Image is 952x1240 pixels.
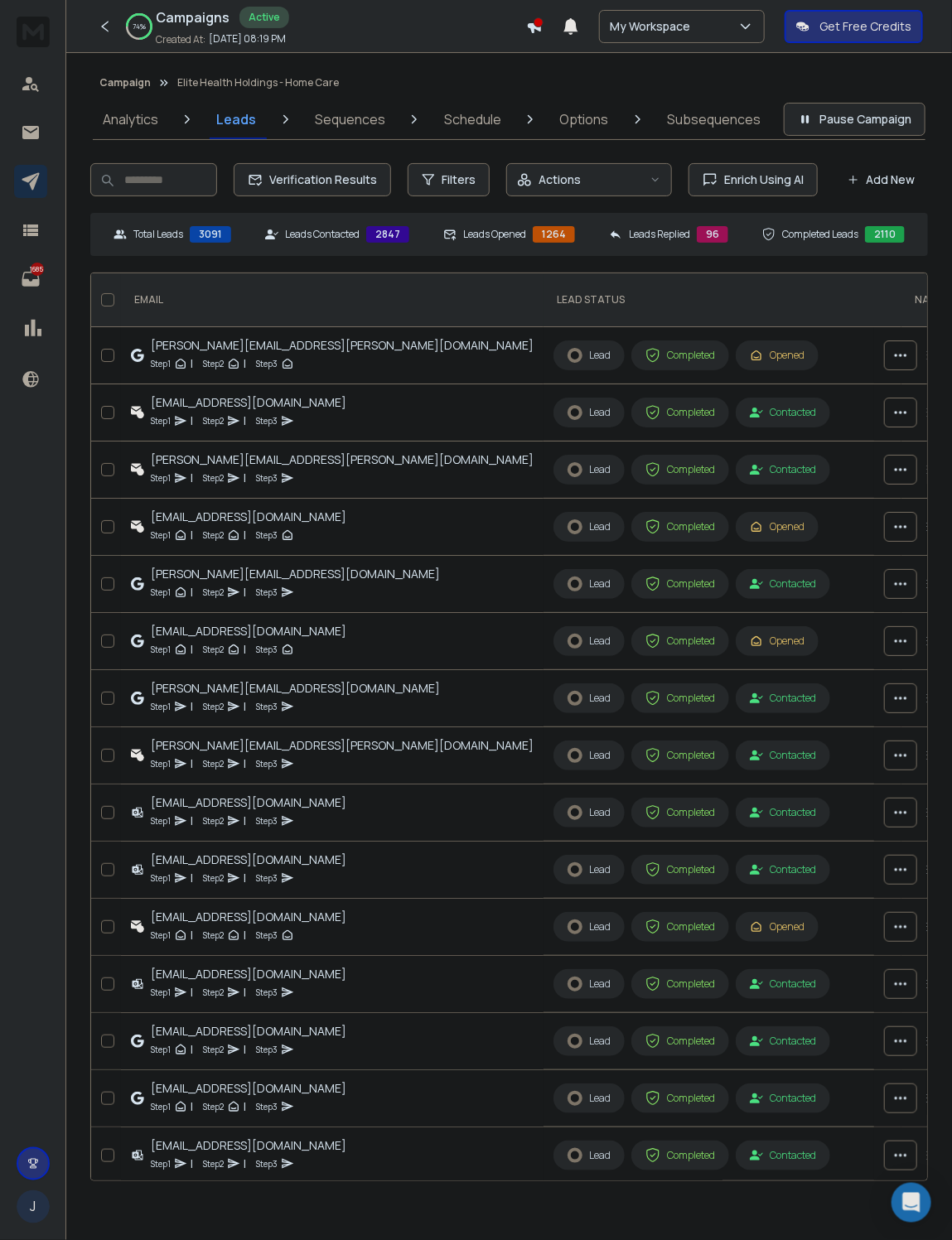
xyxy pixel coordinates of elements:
[191,984,193,1001] p: |
[629,228,690,241] p: Leads Replied
[256,355,278,372] p: Step 3
[256,927,278,943] p: Step 3
[151,337,534,354] div: [PERSON_NAME][EMAIL_ADDRESS][PERSON_NAME][DOMAIN_NAME]
[217,109,257,129] p: Leads
[191,870,193,886] p: |
[203,355,224,372] p: Step 2
[750,920,805,934] div: Opened
[151,1156,171,1172] p: Step 1
[151,527,171,543] p: Step 1
[151,794,346,811] div: [EMAIL_ADDRESS][DOMAIN_NAME]
[256,698,278,715] p: Step 3
[151,927,171,943] p: Step 1
[209,32,286,46] p: [DATE] 08:19 PM
[151,852,346,868] div: [EMAIL_ADDRESS][DOMAIN_NAME]
[234,163,391,196] button: Verification Results
[610,18,697,35] p: My Workspace
[17,1190,50,1223] button: J
[750,634,805,648] div: Opened
[151,1137,346,1154] div: [EMAIL_ADDRESS][DOMAIN_NAME]
[151,1098,171,1115] p: Step 1
[434,99,511,139] a: Schedule
[750,977,816,991] div: Contacted
[151,509,346,525] div: [EMAIL_ADDRESS][DOMAIN_NAME]
[408,163,490,196] button: Filters
[568,805,611,820] div: Lead
[645,634,715,649] div: Completed
[244,927,246,943] p: |
[191,355,193,372] p: |
[191,1156,193,1172] p: |
[750,1035,816,1048] div: Contacted
[151,984,171,1001] p: Step 1
[256,755,278,772] p: Step 3
[93,99,168,139] a: Analytics
[244,1041,246,1058] p: |
[203,1041,224,1058] p: Step 2
[151,1023,346,1040] div: [EMAIL_ADDRESS][DOMAIN_NAME]
[568,1034,611,1049] div: Lead
[151,470,171,486] p: Step 1
[203,1156,224,1172] p: Step 2
[544,273,901,327] th: LEAD STATUS
[151,394,346,411] div: [EMAIL_ADDRESS][DOMAIN_NAME]
[750,749,816,762] div: Contacted
[645,1034,715,1049] div: Completed
[256,984,278,1001] p: Step 3
[256,1041,278,1058] p: Step 3
[568,862,611,877] div: Lead
[305,99,395,139] a: Sequences
[244,813,246,829] p: |
[203,641,224,658] p: Step 2
[667,109,761,129] p: Subsequences
[244,984,246,1001] p: |
[697,226,728,243] div: 96
[892,1183,931,1223] div: Open Intercom Messenger
[244,870,246,886] p: |
[151,584,171,601] p: Step 1
[645,862,715,877] div: Completed
[244,641,246,658] p: |
[191,698,193,715] p: |
[191,413,193,429] p: |
[568,348,611,363] div: Lead
[645,519,715,534] div: Completed
[244,1098,246,1115] p: |
[819,18,911,35] p: Get Free Credits
[244,698,246,715] p: |
[151,698,171,715] p: Step 1
[203,813,224,829] p: Step 2
[549,99,618,139] a: Options
[366,226,409,243] div: 2847
[156,7,230,27] h1: Campaigns
[568,634,611,649] div: Lead
[133,22,146,31] p: 74 %
[750,349,805,362] div: Opened
[256,813,278,829] p: Step 3
[750,520,805,533] div: Opened
[151,1041,171,1058] p: Step 1
[689,163,818,196] button: Enrich Using AI
[191,584,193,601] p: |
[203,1098,224,1115] p: Step 2
[151,680,440,697] div: [PERSON_NAME][EMAIL_ADDRESS][DOMAIN_NAME]
[784,103,925,136] button: Pause Campaign
[718,171,804,188] span: Enrich Using AI
[151,451,534,468] div: [PERSON_NAME][EMAIL_ADDRESS][PERSON_NAME][DOMAIN_NAME]
[151,909,346,925] div: [EMAIL_ADDRESS][DOMAIN_NAME]
[645,1148,715,1163] div: Completed
[782,228,858,241] p: Completed Leads
[203,470,224,486] p: Step 2
[568,577,611,591] div: Lead
[191,1041,193,1058] p: |
[568,919,611,934] div: Lead
[645,977,715,992] div: Completed
[151,1080,346,1097] div: [EMAIL_ADDRESS][DOMAIN_NAME]
[191,641,193,658] p: |
[239,7,289,28] div: Active
[99,76,151,89] button: Campaign
[151,870,171,886] p: Step 1
[285,228,360,241] p: Leads Contacted
[244,755,246,772] p: |
[191,527,193,543] p: |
